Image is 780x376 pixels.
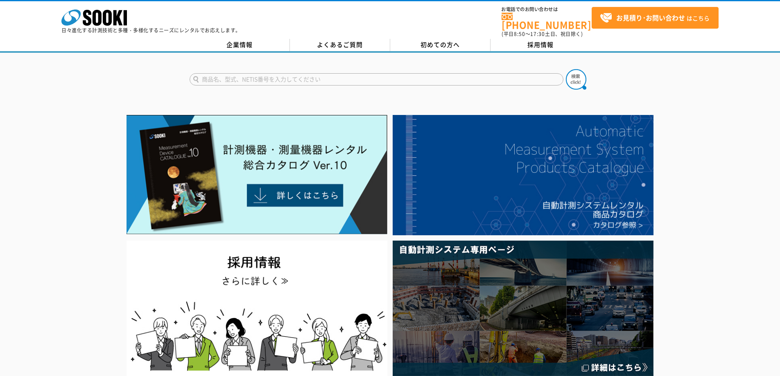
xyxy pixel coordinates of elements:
[190,73,563,86] input: 商品名、型式、NETIS番号を入力してください
[491,39,591,51] a: 採用情報
[393,241,653,376] img: 自動計測システム専用ページ
[502,7,592,12] span: お電話でのお問い合わせは
[502,13,592,29] a: [PHONE_NUMBER]
[127,241,387,376] img: SOOKI recruit
[421,40,460,49] span: 初めての方へ
[514,30,525,38] span: 8:50
[290,39,390,51] a: よくあるご質問
[530,30,545,38] span: 17:30
[390,39,491,51] a: 初めての方へ
[616,13,685,23] strong: お見積り･お問い合わせ
[190,39,290,51] a: 企業情報
[393,115,653,235] img: 自動計測システムカタログ
[61,28,241,33] p: 日々進化する計測技術と多種・多様化するニーズにレンタルでお応えします。
[566,69,586,90] img: btn_search.png
[592,7,719,29] a: お見積り･お問い合わせはこちら
[502,30,583,38] span: (平日 ～ 土日、祝日除く)
[127,115,387,234] img: Catalog Ver10
[600,12,710,24] span: はこちら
